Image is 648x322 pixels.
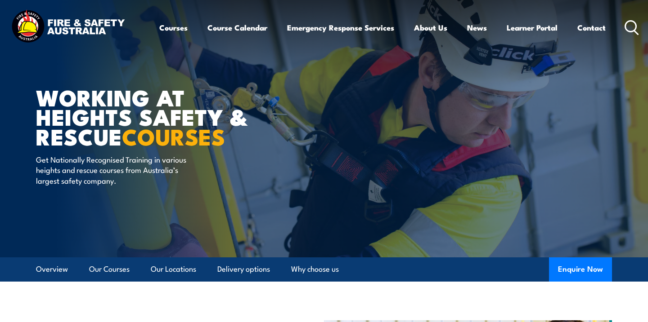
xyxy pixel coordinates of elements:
a: Course Calendar [207,16,267,40]
a: Our Locations [151,257,196,281]
a: About Us [414,16,447,40]
a: Contact [577,16,606,40]
a: Learner Portal [507,16,558,40]
button: Enquire Now [549,257,612,282]
a: Overview [36,257,68,281]
p: Get Nationally Recognised Training in various heights and rescue courses from Australia’s largest... [36,154,200,185]
a: Our Courses [89,257,130,281]
strong: COURSES [122,119,225,153]
a: News [467,16,487,40]
a: Delivery options [217,257,270,281]
a: Emergency Response Services [287,16,394,40]
a: Courses [159,16,188,40]
a: Why choose us [291,257,339,281]
h1: WORKING AT HEIGHTS SAFETY & RESCUE [36,87,258,146]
